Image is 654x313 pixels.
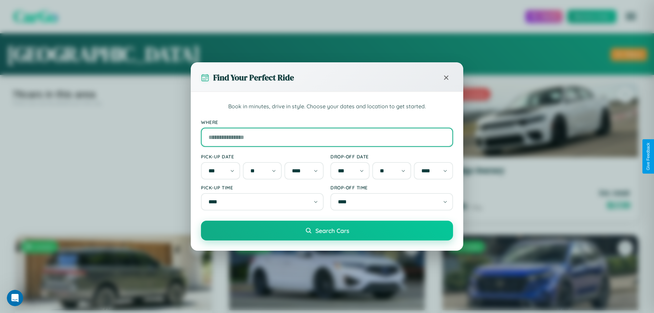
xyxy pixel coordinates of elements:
[330,185,453,190] label: Drop-off Time
[201,185,324,190] label: Pick-up Time
[201,119,453,125] label: Where
[315,227,349,234] span: Search Cars
[330,154,453,159] label: Drop-off Date
[201,154,324,159] label: Pick-up Date
[201,221,453,240] button: Search Cars
[201,102,453,111] p: Book in minutes, drive in style. Choose your dates and location to get started.
[213,72,294,83] h3: Find Your Perfect Ride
